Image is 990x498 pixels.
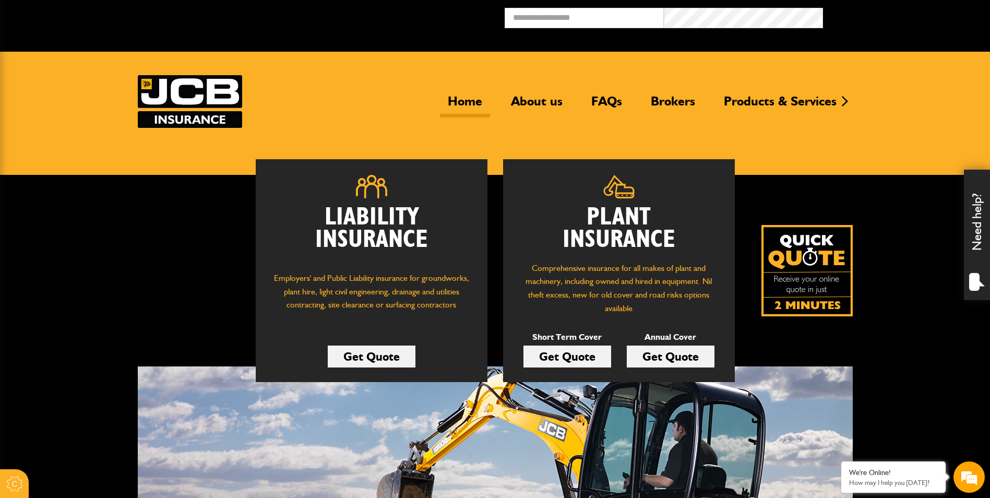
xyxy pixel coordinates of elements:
a: Brokers [643,93,703,117]
h2: Plant Insurance [519,206,719,251]
a: FAQs [583,93,630,117]
a: Home [440,93,490,117]
div: We're Online! [849,468,938,477]
img: JCB Insurance Services logo [138,75,242,128]
a: Products & Services [716,93,844,117]
p: Annual Cover [627,330,714,344]
a: Get Quote [328,346,415,367]
div: Need help? [964,170,990,300]
h2: Liability Insurance [271,206,472,262]
a: Get Quote [523,346,611,367]
a: Get your insurance quote isn just 2-minutes [761,225,853,316]
button: Broker Login [823,8,982,24]
a: Get Quote [627,346,714,367]
p: Short Term Cover [523,330,611,344]
p: How may I help you today? [849,479,938,487]
a: About us [503,93,570,117]
img: Quick Quote [761,225,853,316]
p: Comprehensive insurance for all makes of plant and machinery, including owned and hired in equipm... [519,262,719,315]
a: JCB Insurance Services [138,75,242,128]
p: Employers' and Public Liability insurance for groundworks, plant hire, light civil engineering, d... [271,271,472,322]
